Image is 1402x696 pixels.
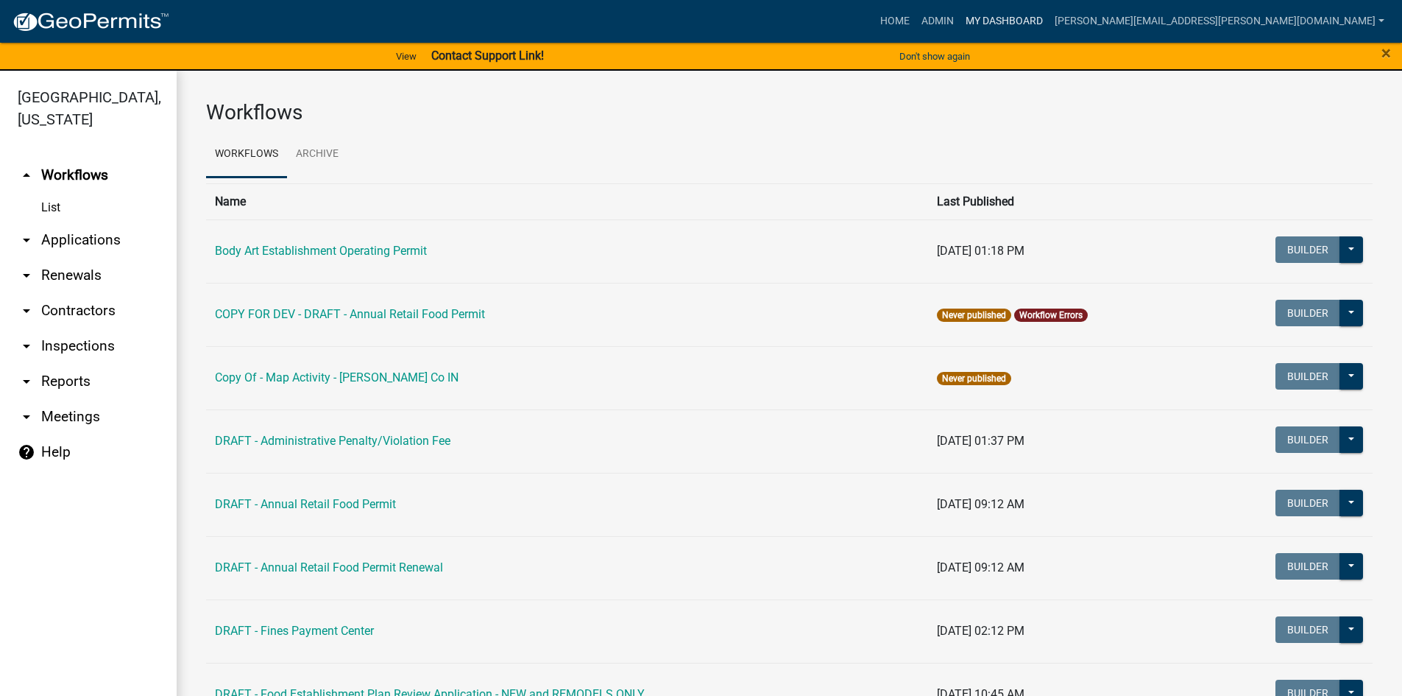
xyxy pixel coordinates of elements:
i: arrow_drop_down [18,267,35,284]
a: Admin [916,7,960,35]
a: COPY FOR DEV - DRAFT - Annual Retail Food Permit [215,307,485,321]
a: [PERSON_NAME][EMAIL_ADDRESS][PERSON_NAME][DOMAIN_NAME] [1049,7,1390,35]
strong: Contact Support Link! [431,49,544,63]
span: [DATE] 01:18 PM [937,244,1024,258]
i: arrow_drop_up [18,166,35,184]
i: arrow_drop_down [18,408,35,426]
span: [DATE] 01:37 PM [937,434,1024,448]
a: Workflows [206,131,287,178]
i: arrow_drop_down [18,302,35,320]
i: arrow_drop_down [18,337,35,355]
a: DRAFT - Annual Retail Food Permit Renewal [215,560,443,574]
span: Never published [937,372,1011,385]
button: Builder [1275,236,1340,263]
button: Builder [1275,426,1340,453]
button: Close [1381,44,1391,62]
i: arrow_drop_down [18,373,35,390]
button: Builder [1275,363,1340,390]
a: DRAFT - Fines Payment Center [215,624,374,638]
span: [DATE] 02:12 PM [937,624,1024,638]
button: Builder [1275,616,1340,643]
span: [DATE] 09:12 AM [937,497,1024,511]
a: My Dashboard [960,7,1049,35]
a: View [390,44,422,68]
a: DRAFT - Annual Retail Food Permit [215,497,396,511]
a: DRAFT - Administrative Penalty/Violation Fee [215,434,450,448]
th: Name [206,183,928,219]
button: Builder [1275,490,1340,516]
button: Builder [1275,300,1340,326]
a: Workflow Errors [1019,310,1083,320]
span: Never published [937,309,1011,322]
a: Body Art Establishment Operating Permit [215,244,427,258]
button: Don't show again [893,44,976,68]
button: Builder [1275,553,1340,580]
span: [DATE] 09:12 AM [937,560,1024,574]
i: help [18,443,35,461]
th: Last Published [928,183,1201,219]
span: × [1381,43,1391,63]
a: Copy Of - Map Activity - [PERSON_NAME] Co IN [215,370,459,384]
i: arrow_drop_down [18,231,35,249]
h3: Workflows [206,100,1373,125]
a: Archive [287,131,347,178]
a: Home [874,7,916,35]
